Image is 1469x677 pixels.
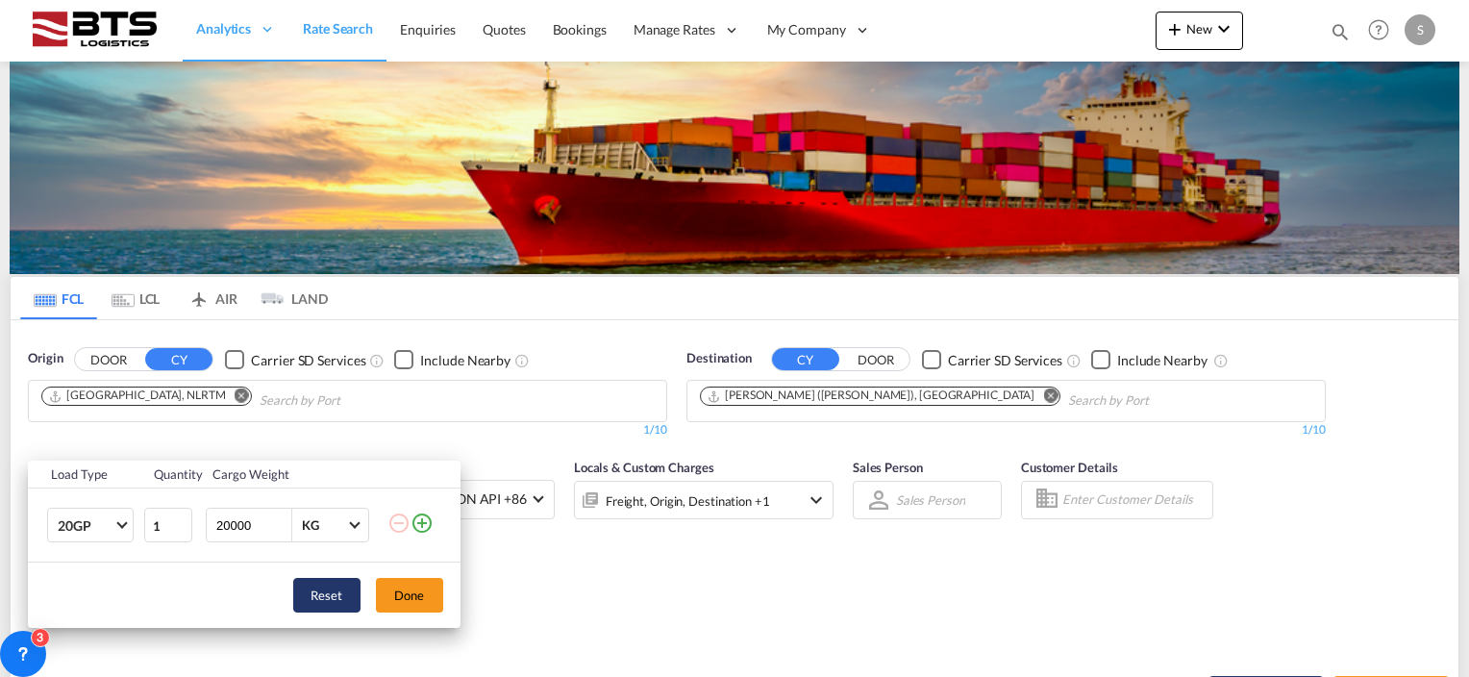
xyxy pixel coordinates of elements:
[144,508,192,542] input: Qty
[28,461,142,489] th: Load Type
[411,512,434,535] md-icon: icon-plus-circle-outline
[58,516,113,536] span: 20GP
[212,465,376,483] div: Cargo Weight
[47,508,134,542] md-select: Choose: 20GP
[302,517,319,533] div: KG
[142,461,202,489] th: Quantity
[387,512,411,535] md-icon: icon-minus-circle-outline
[376,578,443,613] button: Done
[214,509,291,541] input: Enter Weight
[293,578,361,613] button: Reset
